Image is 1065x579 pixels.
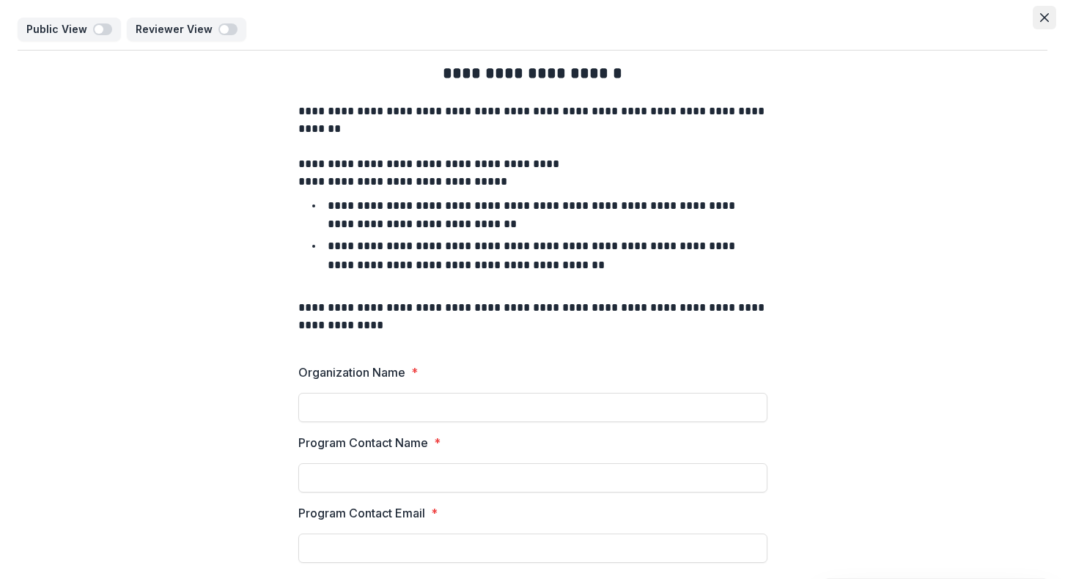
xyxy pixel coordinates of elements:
p: Program Contact Email [298,504,425,522]
p: Program Contact Name [298,434,428,451]
button: Close [1033,6,1056,29]
button: Public View [18,18,121,41]
button: Reviewer View [127,18,246,41]
p: Public View [26,23,93,36]
p: Organization Name [298,364,405,381]
p: Reviewer View [136,23,218,36]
